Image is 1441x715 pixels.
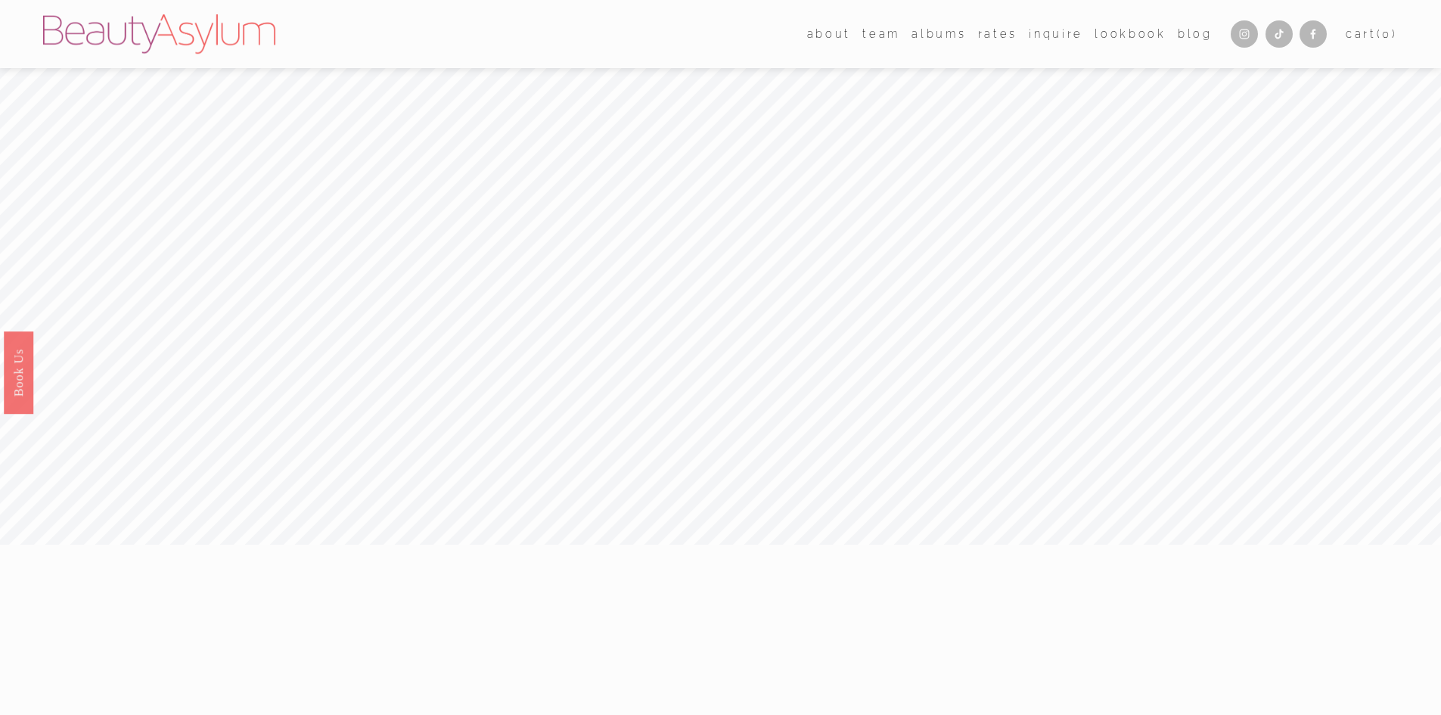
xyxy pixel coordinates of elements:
[1266,20,1293,48] a: TikTok
[1377,27,1398,40] span: ( )
[1095,23,1166,45] a: Lookbook
[43,14,275,54] img: Beauty Asylum | Bridal Hair &amp; Makeup Charlotte &amp; Atlanta
[1029,23,1083,45] a: Inquire
[862,24,900,44] span: team
[978,23,1017,45] a: Rates
[1178,23,1213,45] a: Blog
[4,331,33,413] a: Book Us
[1300,20,1327,48] a: Facebook
[1346,24,1398,44] a: 0 items in cart
[807,24,851,44] span: about
[1231,20,1258,48] a: Instagram
[807,23,851,45] a: folder dropdown
[911,23,966,45] a: albums
[862,23,900,45] a: folder dropdown
[1382,27,1392,40] span: 0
